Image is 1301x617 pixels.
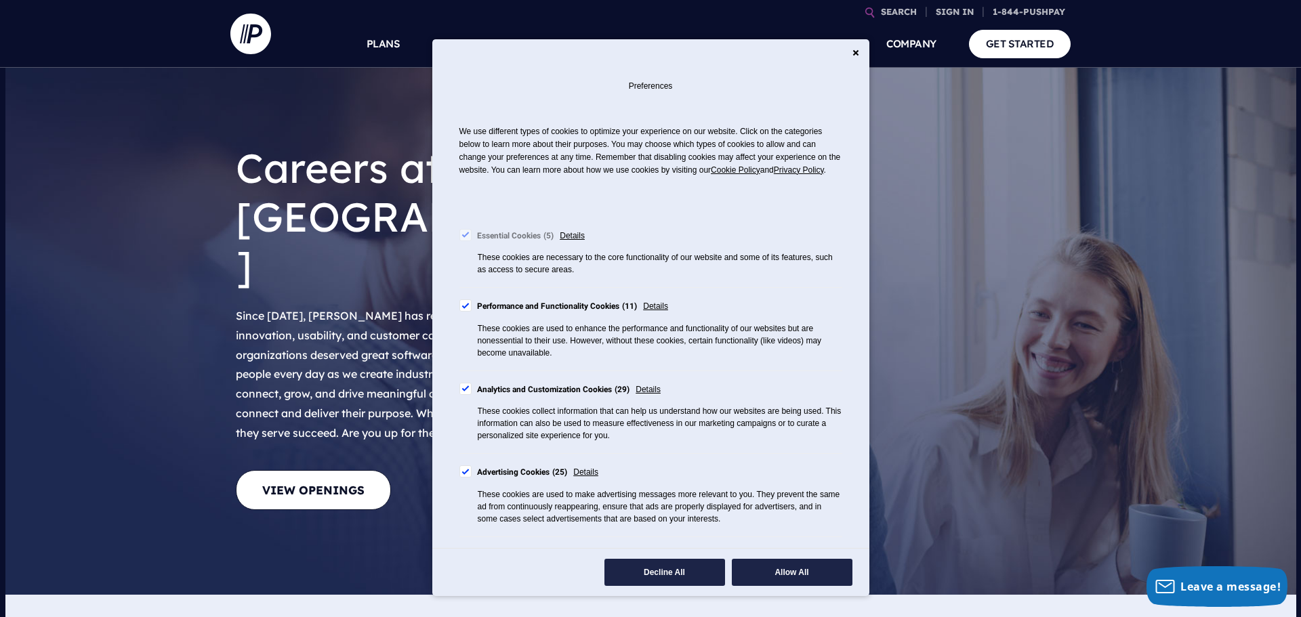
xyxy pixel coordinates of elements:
[1147,566,1287,607] button: Leave a message!
[732,559,852,586] button: Allow All
[622,299,637,314] div: 11
[478,488,842,525] div: These cookies are used to make advertising messages more relevant to you. They prevent the same a...
[852,49,859,56] button: Close
[552,465,567,480] div: 25
[477,465,568,480] div: Advertising Cookies
[774,165,824,175] a: Privacy Policy
[478,322,842,359] div: These cookies are used to enhance the performance and functionality of our websites but are nones...
[1180,579,1281,594] span: Leave a message!
[560,229,585,244] span: Details
[432,39,869,596] div: Cookie Consent Preferences
[543,229,554,244] div: 5
[477,383,630,398] div: Analytics and Customization Cookies
[478,251,842,276] div: These cookies are necessary to the core functionality of our website and some of its features, su...
[477,229,554,244] div: Essential Cookies
[459,66,842,106] h2: Preferences
[459,120,842,197] p: We use different types of cookies to optimize your experience on our website. Click on the catego...
[643,299,668,314] span: Details
[636,383,661,398] span: Details
[604,559,725,586] button: Decline All
[711,165,760,175] span: Cookie Policy
[477,299,638,314] div: Performance and Functionality Cookies
[573,465,598,480] span: Details
[615,383,629,398] div: 29
[478,405,842,442] div: These cookies collect information that can help us understand how our websites are being used. Th...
